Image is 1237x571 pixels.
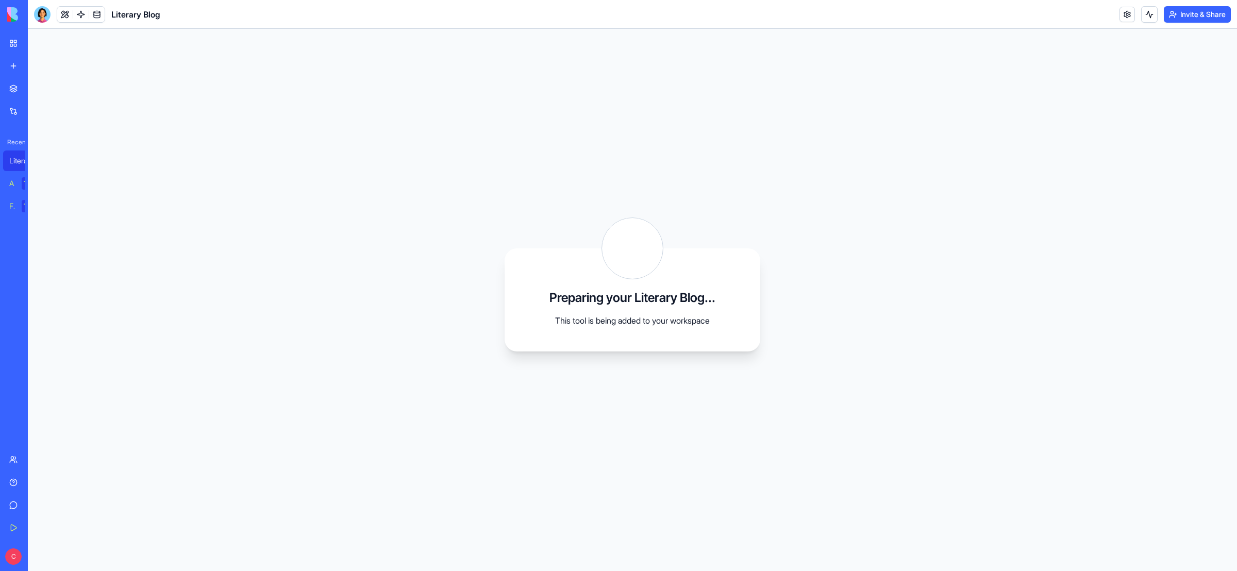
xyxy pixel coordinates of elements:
[5,548,22,565] span: C
[9,178,14,189] div: AI Logo Generator
[9,201,14,211] div: Feedback Form
[1164,6,1231,23] button: Invite & Share
[3,173,44,194] a: AI Logo GeneratorTRY
[111,8,160,21] span: Literary Blog
[3,196,44,216] a: Feedback FormTRY
[9,156,38,166] div: Literary Blog
[22,200,38,212] div: TRY
[22,177,38,190] div: TRY
[3,150,44,171] a: Literary Blog
[529,314,735,327] p: This tool is being added to your workspace
[549,290,715,306] h3: Preparing your Literary Blog...
[3,138,25,146] span: Recent
[7,7,71,22] img: logo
